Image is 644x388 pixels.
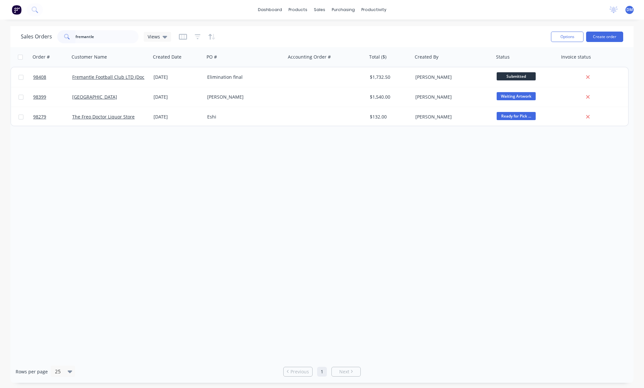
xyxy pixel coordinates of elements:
span: 98279 [33,114,46,120]
div: PO # [207,54,217,60]
span: 98399 [33,94,46,100]
a: The Freo Doctor Liquor Store [72,114,135,120]
ul: Pagination [281,367,363,377]
span: Next [339,368,349,375]
div: products [285,5,311,15]
div: Accounting Order # [288,54,331,60]
button: Create order [586,32,623,42]
div: $1,540.00 [370,94,408,100]
span: Submitted [497,72,536,80]
div: purchasing [329,5,358,15]
iframe: Intercom live chat [622,366,637,381]
a: Fremantle Football Club LTD (Dockers) [72,74,155,80]
a: Next page [332,368,360,375]
div: $132.00 [370,114,408,120]
div: Total ($) [369,54,386,60]
div: sales [311,5,329,15]
div: [PERSON_NAME] [415,94,488,100]
h1: Sales Orders [21,34,52,40]
div: [PERSON_NAME] [207,94,279,100]
span: Waiting Artwork [497,92,536,100]
div: Eshi [207,114,279,120]
span: 98408 [33,74,46,80]
div: [PERSON_NAME] [415,114,488,120]
div: productivity [358,5,390,15]
span: DM [626,7,633,13]
input: Search... [75,30,139,43]
a: Page 1 is your current page [317,367,327,377]
div: Order # [33,54,50,60]
div: $1,732.50 [370,74,408,80]
div: [PERSON_NAME] [415,74,488,80]
a: 98279 [33,107,72,127]
a: [GEOGRAPHIC_DATA] [72,94,117,100]
div: [DATE] [154,114,202,120]
div: Status [496,54,510,60]
a: 98399 [33,87,72,107]
div: [DATE] [154,94,202,100]
a: Previous page [284,368,312,375]
button: Options [551,32,584,42]
a: 98408 [33,67,72,87]
img: Factory [12,5,21,15]
div: Invoice status [561,54,591,60]
span: Previous [290,368,309,375]
div: Elimination final [207,74,279,80]
span: Rows per page [16,368,48,375]
div: [DATE] [154,74,202,80]
div: Created Date [153,54,181,60]
div: Customer Name [72,54,107,60]
span: Views [148,33,160,40]
div: Created By [415,54,438,60]
a: dashboard [255,5,285,15]
span: Ready for Pick ... [497,112,536,120]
